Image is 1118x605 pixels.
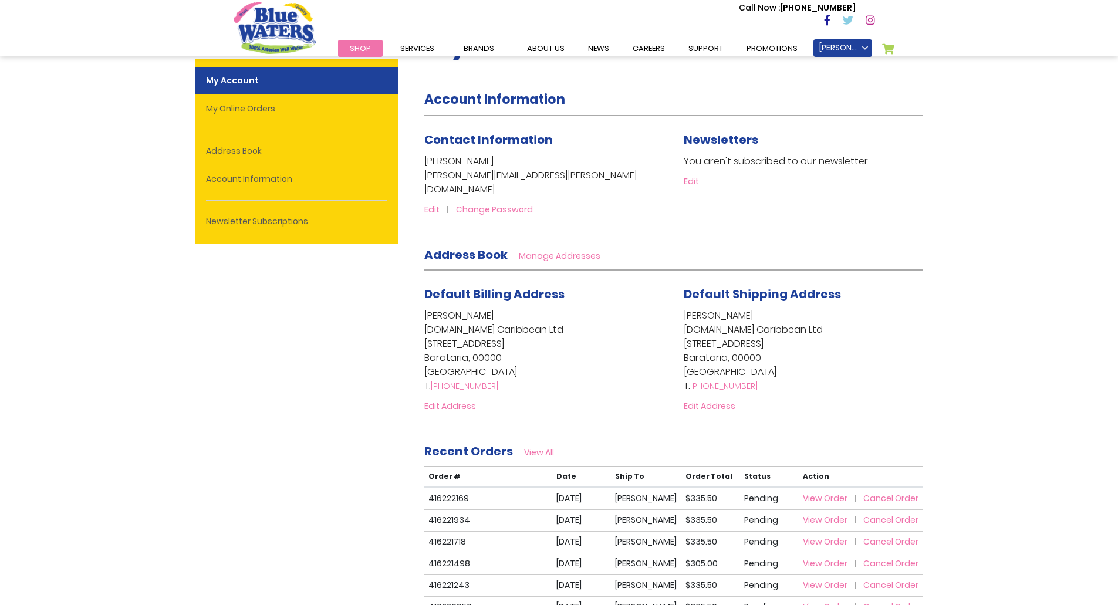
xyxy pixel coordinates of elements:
a: View Order [803,579,862,591]
a: Account Information [195,166,398,192]
td: [PERSON_NAME] [611,553,681,574]
td: Pending [740,488,799,509]
a: Edit [424,204,454,215]
a: about us [515,40,576,57]
span: Newsletters [684,131,758,148]
a: View All [524,447,554,458]
td: Pending [740,553,799,574]
td: 416221718 [424,531,552,553]
span: Contact Information [424,131,553,148]
td: Pending [740,574,799,596]
span: View Order [803,579,847,591]
a: store logo [234,2,316,53]
a: View Order [803,492,862,504]
td: [PERSON_NAME] [611,574,681,596]
a: View Order [803,557,862,569]
a: Edit Address [424,400,476,412]
td: [DATE] [552,509,611,531]
span: Brands [464,43,494,54]
td: [DATE] [552,574,611,596]
a: Cancel Order [863,579,918,591]
address: [PERSON_NAME] [DOMAIN_NAME] Caribbean Ltd [STREET_ADDRESS] Barataria, 00000 [GEOGRAPHIC_DATA] T: [684,309,923,393]
th: Order # [424,467,552,487]
a: Cancel Order [863,492,918,504]
th: Status [740,467,799,487]
td: [PERSON_NAME] [611,509,681,531]
a: Edit [684,175,699,187]
a: View Order [803,514,862,526]
td: Pending [740,531,799,553]
span: View Order [803,514,847,526]
p: [PHONE_NUMBER] [739,2,856,14]
span: Services [400,43,434,54]
th: Order Total [681,467,740,487]
span: Default Shipping Address [684,286,841,302]
p: [PERSON_NAME] [PERSON_NAME][EMAIL_ADDRESS][PERSON_NAME][DOMAIN_NAME] [424,154,664,197]
strong: Address Book [424,246,508,263]
a: [PERSON_NAME] [813,39,872,57]
td: [DATE] [552,531,611,553]
td: Pending [740,509,799,531]
th: Action [799,467,923,487]
a: [PHONE_NUMBER] [690,380,758,392]
a: Cancel Order [863,514,918,526]
span: $335.50 [685,492,717,504]
a: [PHONE_NUMBER] [431,380,498,392]
th: Ship To [611,467,681,487]
span: $335.50 [685,536,717,547]
span: View Order [803,557,847,569]
strong: Account Information [424,90,565,109]
a: support [677,40,735,57]
address: [PERSON_NAME] [DOMAIN_NAME] Caribbean Ltd [STREET_ADDRESS] Barataria, 00000 [GEOGRAPHIC_DATA] T: [424,309,664,393]
strong: Recent Orders [424,443,513,459]
a: Cancel Order [863,557,918,569]
a: Edit Address [684,400,735,412]
td: 416221498 [424,553,552,574]
a: Manage Addresses [519,250,600,262]
td: [PERSON_NAME] [611,531,681,553]
a: Change Password [456,204,533,215]
span: Edit [424,204,440,215]
a: Promotions [735,40,809,57]
a: News [576,40,621,57]
span: $305.00 [685,557,718,569]
td: 416221934 [424,509,552,531]
a: View Order [803,536,862,547]
td: 416222169 [424,488,552,509]
a: careers [621,40,677,57]
span: View Order [803,536,847,547]
span: Call Now : [739,2,780,13]
strong: My Account [195,67,398,94]
a: Cancel Order [863,536,918,547]
a: Newsletter Subscriptions [195,208,398,235]
td: [DATE] [552,553,611,574]
td: 416221243 [424,574,552,596]
span: $335.50 [685,514,717,526]
span: Default Billing Address [424,286,565,302]
p: You aren't subscribed to our newsletter. [684,154,923,168]
td: [DATE] [552,488,611,509]
th: Date [552,467,611,487]
a: Address Book [195,138,398,164]
td: [PERSON_NAME] [611,488,681,509]
span: Shop [350,43,371,54]
span: View Order [803,492,847,504]
span: $335.50 [685,579,717,591]
a: My Online Orders [195,96,398,122]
